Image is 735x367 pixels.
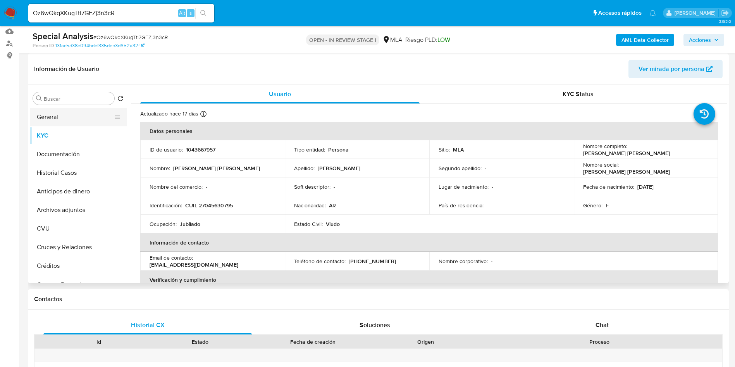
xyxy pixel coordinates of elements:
[294,221,323,227] p: Estado Civil :
[30,145,127,164] button: Documentación
[721,9,729,17] a: Salir
[150,183,203,190] p: Nombre del comercio :
[256,338,370,346] div: Fecha de creación
[683,34,724,46] button: Acciones
[140,122,718,140] th: Datos personales
[616,34,674,46] button: AML Data Collector
[30,275,127,294] button: Cuentas Bancarias
[439,183,489,190] p: Lugar de nacimiento :
[563,90,594,98] span: KYC Status
[628,60,723,78] button: Ver mirada por persona
[30,126,127,145] button: KYC
[36,95,42,102] button: Buscar
[30,182,127,201] button: Anticipos de dinero
[583,168,670,175] p: [PERSON_NAME] [PERSON_NAME]
[55,42,145,49] a: 131ac5d38e094bdef335deb3d652a32f
[150,221,177,227] p: Ocupación :
[482,338,717,346] div: Proceso
[131,320,165,329] span: Historial CX
[34,65,99,73] h1: Información de Usuario
[326,221,340,227] p: Viudo
[179,9,185,17] span: Alt
[30,219,127,238] button: CVU
[33,30,93,42] b: Special Analysis
[583,143,627,150] p: Nombre completo :
[439,202,484,209] p: País de residencia :
[294,146,325,153] p: Tipo entidad :
[140,110,198,117] p: Actualizado hace 17 días
[294,165,315,172] p: Apellido :
[30,238,127,257] button: Cruces y Relaciones
[380,338,471,346] div: Origen
[150,202,182,209] p: Identificación :
[30,201,127,219] button: Archivos adjuntos
[195,8,211,19] button: search-icon
[294,183,330,190] p: Soft descriptor :
[492,183,493,190] p: -
[173,165,260,172] p: [PERSON_NAME] [PERSON_NAME]
[180,221,200,227] p: Jubilado
[117,95,124,104] button: Volver al orden por defecto
[189,9,192,17] span: s
[140,271,718,289] th: Verificación y cumplimiento
[93,33,168,41] span: # Oz6wQkqXKugTti7GFZj3n3cR
[294,202,326,209] p: Nacionalidad :
[491,258,492,265] p: -
[382,36,402,44] div: MLA
[150,146,183,153] p: ID de usuario :
[439,146,450,153] p: Sitio :
[329,202,336,209] p: AR
[439,165,482,172] p: Segundo apellido :
[583,183,634,190] p: Fecha de nacimiento :
[689,34,711,46] span: Acciones
[269,90,291,98] span: Usuario
[186,146,215,153] p: 1043667957
[30,257,127,275] button: Créditos
[606,202,609,209] p: F
[719,18,731,24] span: 3.163.0
[28,8,214,18] input: Buscar usuario o caso...
[360,320,390,329] span: Soluciones
[437,35,450,44] span: LOW
[621,34,669,46] b: AML Data Collector
[140,233,718,252] th: Información de contacto
[150,165,170,172] p: Nombre :
[349,258,396,265] p: [PHONE_NUMBER]
[44,95,111,102] input: Buscar
[453,146,464,153] p: MLA
[53,338,144,346] div: Id
[583,161,619,168] p: Nombre social :
[185,202,233,209] p: CUIL 27045630795
[598,9,642,17] span: Accesos rápidos
[328,146,349,153] p: Persona
[649,10,656,16] a: Notificaciones
[34,295,723,303] h1: Contactos
[294,258,346,265] p: Teléfono de contacto :
[639,60,704,78] span: Ver mirada por persona
[150,254,193,261] p: Email de contacto :
[150,261,238,268] p: [EMAIL_ADDRESS][DOMAIN_NAME]
[318,165,360,172] p: [PERSON_NAME]
[306,34,379,45] p: OPEN - IN REVIEW STAGE I
[334,183,335,190] p: -
[33,42,54,49] b: Person ID
[485,165,486,172] p: -
[637,183,654,190] p: [DATE]
[206,183,207,190] p: -
[596,320,609,329] span: Chat
[487,202,488,209] p: -
[30,164,127,182] button: Historial Casos
[30,108,120,126] button: General
[675,9,718,17] p: gustavo.deseta@mercadolibre.com
[583,202,602,209] p: Género :
[155,338,246,346] div: Estado
[405,36,450,44] span: Riesgo PLD:
[583,150,670,157] p: [PERSON_NAME] [PERSON_NAME]
[439,258,488,265] p: Nombre corporativo :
